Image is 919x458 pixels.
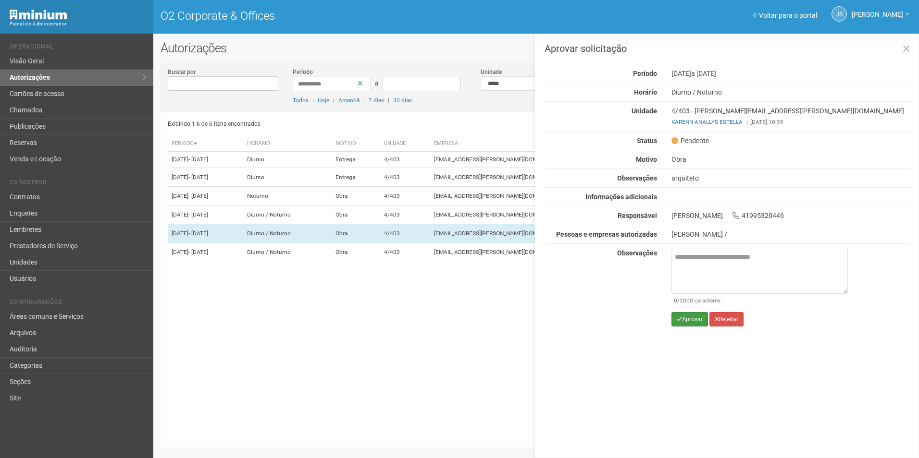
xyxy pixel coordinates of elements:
[671,136,709,145] span: Pendente
[674,296,845,305] div: /2000 caracteres
[430,152,670,168] td: [EMAIL_ADDRESS][PERSON_NAME][DOMAIN_NAME]
[852,12,909,20] a: [PERSON_NAME]
[243,205,331,224] td: Diurno / Noturno
[188,156,208,163] span: - [DATE]
[168,136,244,152] th: Período
[10,299,146,309] li: Configurações
[243,187,331,205] td: Noturno
[243,152,331,168] td: Diurno
[430,224,670,243] td: [EMAIL_ADDRESS][PERSON_NAME][DOMAIN_NAME]
[168,152,244,168] td: [DATE]
[618,212,657,219] strong: Responsável
[332,243,380,262] td: Obra
[671,119,743,125] a: KARENN ANALLYS ESTELLA
[753,12,817,19] a: Voltar para o portal
[168,224,244,243] td: [DATE]
[637,137,657,145] strong: Status
[556,230,657,238] strong: Pessoas e empresas autorizadas
[168,68,196,76] label: Buscar por
[634,88,657,96] strong: Horário
[168,187,244,205] td: [DATE]
[430,136,670,152] th: Empresa
[332,152,380,168] td: Entrega
[243,243,331,262] td: Diurno / Noturno
[380,205,431,224] td: 4/403
[380,243,431,262] td: 4/403
[709,312,744,326] button: Rejeitar
[430,187,670,205] td: [EMAIL_ADDRESS][PERSON_NAME][DOMAIN_NAME]
[393,97,412,104] a: 30 dias
[168,117,533,131] div: Exibindo 1-6 de 6 itens encontrados
[832,6,847,22] a: JS
[633,70,657,77] strong: Período
[312,97,314,104] span: |
[10,43,146,53] li: Operacional
[188,193,208,199] span: - [DATE]
[161,10,529,22] h1: O2 Corporate & Offices
[243,224,331,243] td: Diurno / Noturno
[10,20,146,28] div: Painel do Administrador
[664,174,919,182] div: arquiteto
[188,230,208,237] span: - [DATE]
[333,97,335,104] span: |
[380,187,431,205] td: 4/403
[332,168,380,187] td: Entrega
[674,297,677,304] span: 0
[293,97,309,104] a: Todos
[664,88,919,96] div: Diurno / Noturno
[430,205,670,224] td: [EMAIL_ADDRESS][PERSON_NAME][DOMAIN_NAME]
[671,230,911,239] div: [PERSON_NAME] /
[617,249,657,257] strong: Observações
[375,79,379,87] span: a
[363,97,365,104] span: |
[168,168,244,187] td: [DATE]
[318,97,329,104] a: Hoje
[168,243,244,262] td: [DATE]
[293,68,313,76] label: Período
[10,10,67,20] img: Minium
[746,119,748,125] span: |
[380,152,431,168] td: 4/403
[852,1,903,18] span: Jeferson Souza
[388,97,389,104] span: |
[188,211,208,218] span: - [DATE]
[243,136,331,152] th: Horário
[636,156,657,163] strong: Motivo
[632,107,657,115] strong: Unidade
[481,68,502,76] label: Unidade
[617,174,657,182] strong: Observações
[664,155,919,164] div: Obra
[369,97,384,104] a: 7 dias
[896,39,916,60] a: Fechar
[585,193,657,201] strong: Informações adicionais
[671,118,911,126] div: [DATE] 10:39
[338,97,360,104] a: Amanhã
[671,312,708,326] button: Aprovar
[332,136,380,152] th: Motivo
[430,243,670,262] td: [EMAIL_ADDRESS][PERSON_NAME][DOMAIN_NAME]
[168,205,244,224] td: [DATE]
[161,41,912,55] h2: Autorizações
[691,70,716,77] span: a [DATE]
[332,224,380,243] td: Obra
[380,136,431,152] th: Unidade
[243,168,331,187] td: Diurno
[188,174,208,181] span: - [DATE]
[545,44,911,53] h3: Aprovar solicitação
[664,69,919,78] div: [DATE]
[380,224,431,243] td: 4/403
[430,168,670,187] td: [EMAIL_ADDRESS][PERSON_NAME][DOMAIN_NAME]
[380,168,431,187] td: 4/403
[10,179,146,189] li: Cadastros
[188,249,208,255] span: - [DATE]
[332,187,380,205] td: Obra
[664,107,919,126] div: 4/403 - [PERSON_NAME][EMAIL_ADDRESS][PERSON_NAME][DOMAIN_NAME]
[664,211,919,220] div: [PERSON_NAME] 41995320446
[332,205,380,224] td: Obra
